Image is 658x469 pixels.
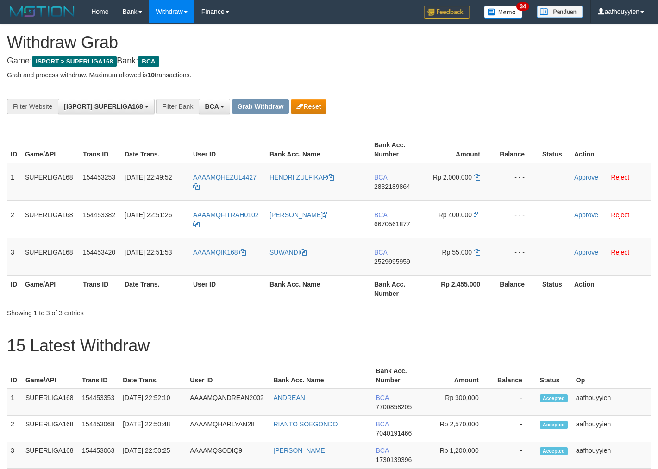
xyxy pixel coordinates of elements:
[574,174,598,181] a: Approve
[611,249,629,256] a: Reject
[125,211,172,219] span: [DATE] 22:51:26
[7,33,651,52] h1: Withdraw Grab
[273,420,338,428] a: RIANTO SOEGONDO
[7,163,21,201] td: 1
[494,200,539,238] td: - - -
[7,416,22,442] td: 2
[22,416,78,442] td: SUPERLIGA168
[7,56,651,66] h4: Game: Bank:
[193,211,259,219] span: AAAAMQFITRAH0102
[205,103,219,110] span: BCA
[539,137,570,163] th: Status
[193,211,259,228] a: AAAAMQFITRAH0102
[273,394,305,401] a: ANDREAN
[494,238,539,275] td: - - -
[7,389,22,416] td: 1
[21,275,79,302] th: Game/API
[427,275,494,302] th: Rp 2.455.000
[119,442,186,469] td: [DATE] 22:50:25
[7,70,651,80] p: Grab and process withdraw. Maximum allowed is transactions.
[58,99,154,114] button: [ISPORT] SUPERLIGA168
[193,249,246,256] a: AAAAMQIK168
[273,447,326,454] a: [PERSON_NAME]
[119,389,186,416] td: [DATE] 22:52:10
[79,137,121,163] th: Trans ID
[376,447,389,454] span: BCA
[121,275,189,302] th: Date Trans.
[156,99,199,114] div: Filter Bank
[125,174,172,181] span: [DATE] 22:49:52
[516,2,529,11] span: 34
[427,137,494,163] th: Amount
[22,442,78,469] td: SUPERLIGA168
[376,430,412,437] span: Copy 7040191466 to clipboard
[83,249,115,256] span: 154453420
[376,394,389,401] span: BCA
[376,403,412,411] span: Copy 7700858205 to clipboard
[474,174,480,181] a: Copy 2000000 to clipboard
[370,137,427,163] th: Bank Acc. Number
[574,211,598,219] a: Approve
[21,238,79,275] td: SUPERLIGA168
[570,275,651,302] th: Action
[537,6,583,18] img: panduan.png
[32,56,117,67] span: ISPORT > SUPERLIGA168
[540,394,568,402] span: Accepted
[186,416,269,442] td: AAAAMQHARLYAN28
[266,275,370,302] th: Bank Acc. Name
[433,174,472,181] span: Rp 2.000.000
[125,249,172,256] span: [DATE] 22:51:53
[494,137,539,163] th: Balance
[7,363,22,389] th: ID
[199,99,230,114] button: BCA
[266,137,370,163] th: Bank Acc. Name
[611,174,629,181] a: Reject
[539,275,570,302] th: Status
[493,416,536,442] td: -
[78,389,119,416] td: 154453353
[574,249,598,256] a: Approve
[427,363,493,389] th: Amount
[119,363,186,389] th: Date Trans.
[83,174,115,181] span: 154453253
[7,275,21,302] th: ID
[493,363,536,389] th: Balance
[376,420,389,428] span: BCA
[494,275,539,302] th: Balance
[374,174,387,181] span: BCA
[474,249,480,256] a: Copy 55000 to clipboard
[7,442,22,469] td: 3
[22,389,78,416] td: SUPERLIGA168
[374,249,387,256] span: BCA
[572,442,651,469] td: aafhouyyien
[7,337,651,355] h1: 15 Latest Withdraw
[493,442,536,469] td: -
[572,416,651,442] td: aafhouyyien
[186,442,269,469] td: AAAAMQSODIQ9
[78,363,119,389] th: Trans ID
[572,363,651,389] th: Op
[291,99,326,114] button: Reset
[374,183,410,190] span: Copy 2832189864 to clipboard
[376,456,412,463] span: Copy 1730139396 to clipboard
[7,200,21,238] td: 2
[121,137,189,163] th: Date Trans.
[536,363,572,389] th: Status
[269,249,307,256] a: SUWANDI
[474,211,480,219] a: Copy 400000 to clipboard
[193,174,257,181] span: AAAAMQHEZUL4427
[540,421,568,429] span: Accepted
[424,6,470,19] img: Feedback.jpg
[119,416,186,442] td: [DATE] 22:50:48
[540,447,568,455] span: Accepted
[493,389,536,416] td: -
[79,275,121,302] th: Trans ID
[611,211,629,219] a: Reject
[427,389,493,416] td: Rp 300,000
[484,6,523,19] img: Button%20Memo.svg
[21,137,79,163] th: Game/API
[78,416,119,442] td: 154453068
[374,258,410,265] span: Copy 2529995959 to clipboard
[186,389,269,416] td: AAAAMQANDREAN2002
[147,71,155,79] strong: 10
